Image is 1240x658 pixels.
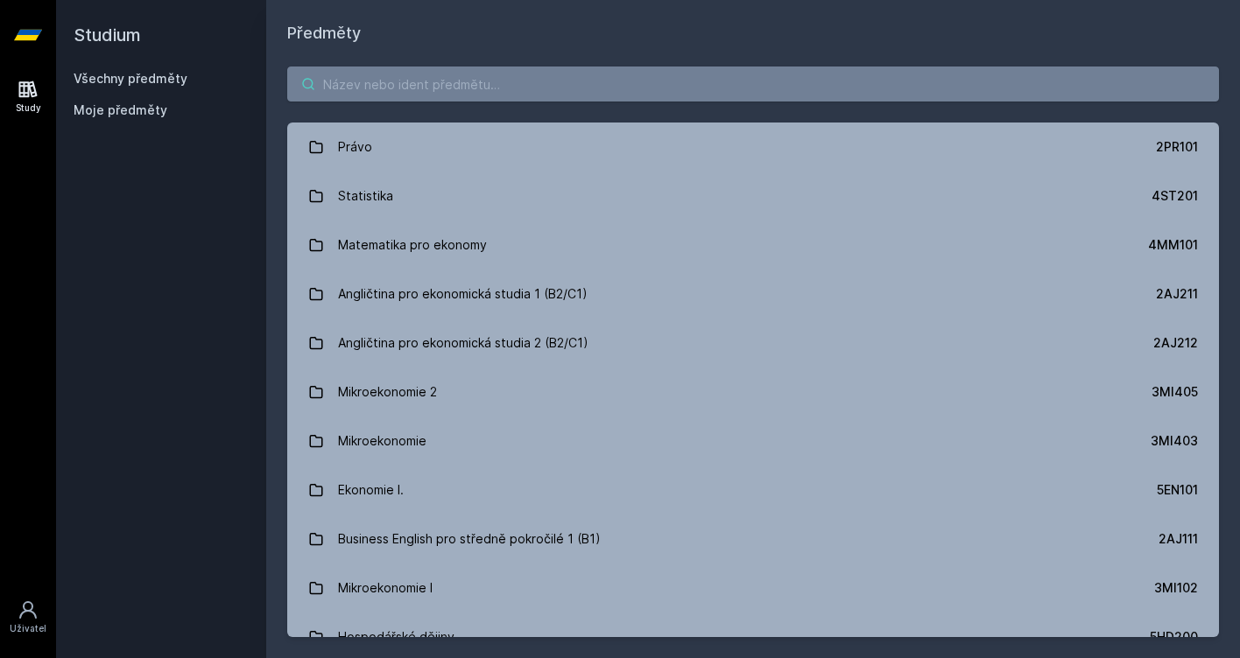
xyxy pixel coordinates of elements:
a: Mikroekonomie I 3MI102 [287,563,1219,612]
a: Ekonomie I. 5EN101 [287,465,1219,514]
a: Angličtina pro ekonomická studia 2 (B2/C1) 2AJ212 [287,318,1219,367]
a: Study [4,70,53,123]
div: Angličtina pro ekonomická studia 1 (B2/C1) [338,276,588,311]
a: Uživatel [4,591,53,644]
a: Mikroekonomie 3MI403 [287,416,1219,465]
h1: Předměty [287,21,1219,45]
div: Uživatel [10,622,46,635]
a: Statistika 4ST201 [287,171,1219,220]
div: 2PR101 [1156,138,1198,156]
div: 3MI405 [1152,383,1198,401]
div: Matematika pro ekonomy [338,227,487,262]
div: 2AJ212 [1153,334,1198,352]
div: 5EN101 [1157,481,1198,499]
div: Mikroekonomie I [338,570,433,605]
div: Ekonomie I. [338,472,404,507]
div: 4MM101 [1148,236,1198,254]
span: Moje předměty [74,101,167,119]
div: Angličtina pro ekonomická studia 2 (B2/C1) [338,325,588,360]
div: Hospodářské dějiny [338,619,454,654]
a: Mikroekonomie 2 3MI405 [287,367,1219,416]
div: Statistika [338,178,393,213]
a: Angličtina pro ekonomická studia 1 (B2/C1) 2AJ211 [287,269,1219,318]
div: Business English pro středně pokročilé 1 (B1) [338,521,601,556]
div: Study [16,101,41,115]
div: Mikroekonomie [338,423,426,458]
a: Právo 2PR101 [287,122,1219,171]
div: 5HD200 [1150,628,1198,646]
div: 3MI403 [1151,432,1198,450]
div: 2AJ111 [1159,530,1198,548]
div: 3MI102 [1154,579,1198,597]
div: Právo [338,129,372,164]
div: 2AJ211 [1156,285,1198,303]
div: Mikroekonomie 2 [338,374,437,409]
a: Business English pro středně pokročilé 1 (B1) 2AJ111 [287,514,1219,563]
a: Všechny předměty [74,71,187,86]
a: Matematika pro ekonomy 4MM101 [287,220,1219,269]
input: Název nebo ident předmětu… [287,66,1219,101]
div: 4ST201 [1152,187,1198,205]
